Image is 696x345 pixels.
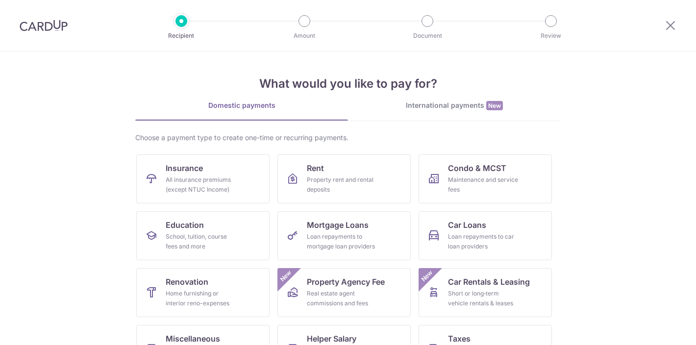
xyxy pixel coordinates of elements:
[277,268,411,317] a: Property Agency FeeReal estate agent commissions and feesNew
[166,232,236,251] div: School, tuition, course fees and more
[419,268,435,284] span: New
[486,101,503,110] span: New
[419,268,552,317] a: Car Rentals & LeasingShort or long‑term vehicle rentals & leasesNew
[145,31,218,41] p: Recipient
[348,100,561,111] div: International payments
[448,219,486,231] span: Car Loans
[277,211,411,260] a: Mortgage LoansLoan repayments to mortgage loan providers
[166,175,236,195] div: All insurance premiums (except NTUC Income)
[135,133,561,143] div: Choose a payment type to create one-time or recurring payments.
[136,154,270,203] a: InsuranceAll insurance premiums (except NTUC Income)
[307,289,377,308] div: Real estate agent commissions and fees
[166,219,204,231] span: Education
[166,333,220,345] span: Miscellaneous
[307,333,356,345] span: Helper Salary
[135,75,561,93] h4: What would you like to pay for?
[307,276,385,288] span: Property Agency Fee
[135,100,348,110] div: Domestic payments
[166,276,208,288] span: Renovation
[307,232,377,251] div: Loan repayments to mortgage loan providers
[307,219,369,231] span: Mortgage Loans
[166,289,236,308] div: Home furnishing or interior reno-expenses
[307,175,377,195] div: Property rent and rental deposits
[166,162,203,174] span: Insurance
[136,268,270,317] a: RenovationHome furnishing or interior reno-expenses
[419,211,552,260] a: Car LoansLoan repayments to car loan providers
[136,211,270,260] a: EducationSchool, tuition, course fees and more
[448,162,506,174] span: Condo & MCST
[448,175,519,195] div: Maintenance and service fees
[277,154,411,203] a: RentProperty rent and rental deposits
[307,162,324,174] span: Rent
[20,20,68,31] img: CardUp
[448,289,519,308] div: Short or long‑term vehicle rentals & leases
[419,154,552,203] a: Condo & MCSTMaintenance and service fees
[268,31,341,41] p: Amount
[515,31,587,41] p: Review
[391,31,464,41] p: Document
[278,268,294,284] span: New
[448,276,530,288] span: Car Rentals & Leasing
[448,232,519,251] div: Loan repayments to car loan providers
[448,333,471,345] span: Taxes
